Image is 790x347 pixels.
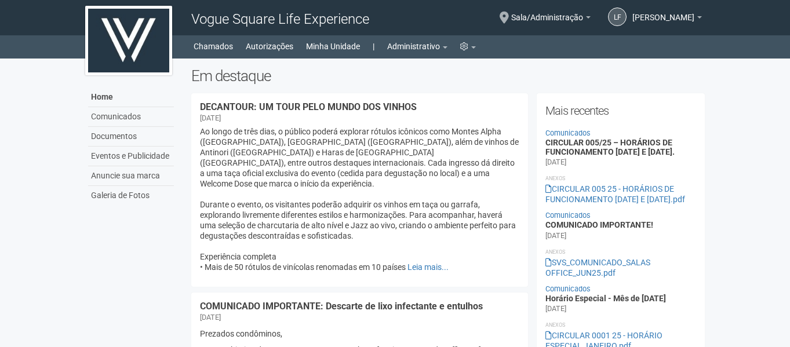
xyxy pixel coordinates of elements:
[200,328,519,339] p: Prezados condôminos,
[194,38,233,54] a: Chamados
[246,38,293,54] a: Autorizações
[608,8,627,26] a: LF
[387,38,447,54] a: Administrativo
[373,38,374,54] a: |
[545,102,697,119] h2: Mais recentes
[545,294,666,303] a: Horário Especial - Mês de [DATE]
[511,14,591,24] a: Sala/Administração
[200,113,221,123] div: [DATE]
[545,129,591,137] a: Comunicados
[545,211,591,220] a: Comunicados
[511,2,583,22] span: Sala/Administração
[88,147,174,166] a: Eventos e Publicidade
[460,38,476,54] a: Configurações
[545,220,653,229] a: COMUNICADO IMPORTANTE!
[85,6,172,75] img: logo.jpg
[200,101,417,112] a: DECANTOUR: UM TOUR PELO MUNDO DOS VINHOS
[88,186,174,205] a: Galeria de Fotos
[632,2,694,22] span: Letícia Florim
[191,67,705,85] h2: Em destaque
[88,87,174,107] a: Home
[306,38,360,54] a: Minha Unidade
[545,173,697,184] li: Anexos
[545,320,697,330] li: Anexos
[88,107,174,127] a: Comunicados
[88,127,174,147] a: Documentos
[407,262,449,272] a: Leia mais...
[191,11,369,27] span: Vogue Square Life Experience
[545,231,566,241] div: [DATE]
[545,157,566,167] div: [DATE]
[545,304,566,314] div: [DATE]
[200,301,483,312] a: COMUNICADO IMPORTANTE: Descarte de lixo infectante e entulhos
[200,126,519,272] p: Ao longo de três dias, o público poderá explorar rótulos icônicos como Montes Alpha ([GEOGRAPHIC_...
[632,14,702,24] a: [PERSON_NAME]
[200,312,221,323] div: [DATE]
[545,247,697,257] li: Anexos
[545,284,591,293] a: Comunicados
[545,258,650,277] a: SVS_COMUNICADO_SALAS OFFICE_JUN25.pdf
[545,184,685,204] a: CIRCULAR 005 25 - HORÁRIOS DE FUNCIONAMENTO [DATE] E [DATE].pdf
[545,138,675,156] a: CIRCULAR 005/25 – HORÁRIOS DE FUNCIONAMENTO [DATE] E [DATE].
[88,166,174,186] a: Anuncie sua marca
